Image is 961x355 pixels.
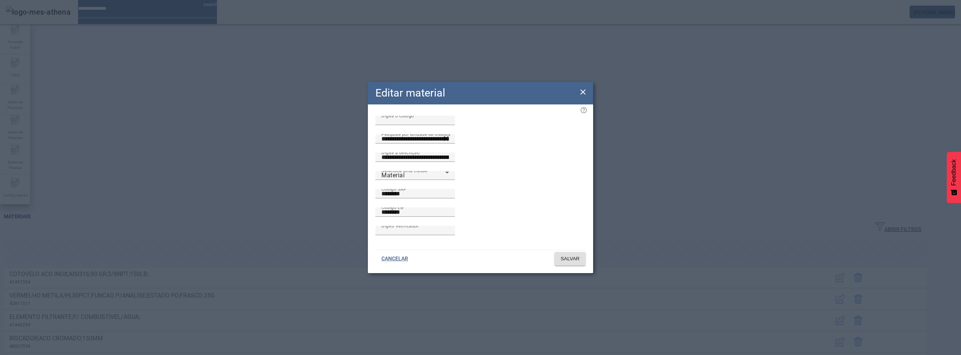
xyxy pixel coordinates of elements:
[554,252,586,266] button: SALVAR
[947,152,961,203] button: Feedback - Mostrar pesquisa
[381,150,419,155] mat-label: Digite a descrição
[381,172,405,179] span: Material
[381,186,407,191] mat-label: Código SAP
[381,255,408,263] span: CANCELAR
[381,134,449,144] input: Number
[950,159,957,186] span: Feedback
[375,85,445,101] h2: Editar material
[381,223,419,228] mat-label: Dígito Verificador
[381,204,404,210] mat-label: Código EG
[381,131,450,136] mat-label: Pesquise por unidade de medida
[560,255,580,263] span: SALVAR
[381,113,414,118] mat-label: Digite o Código
[375,252,414,266] button: CANCELAR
